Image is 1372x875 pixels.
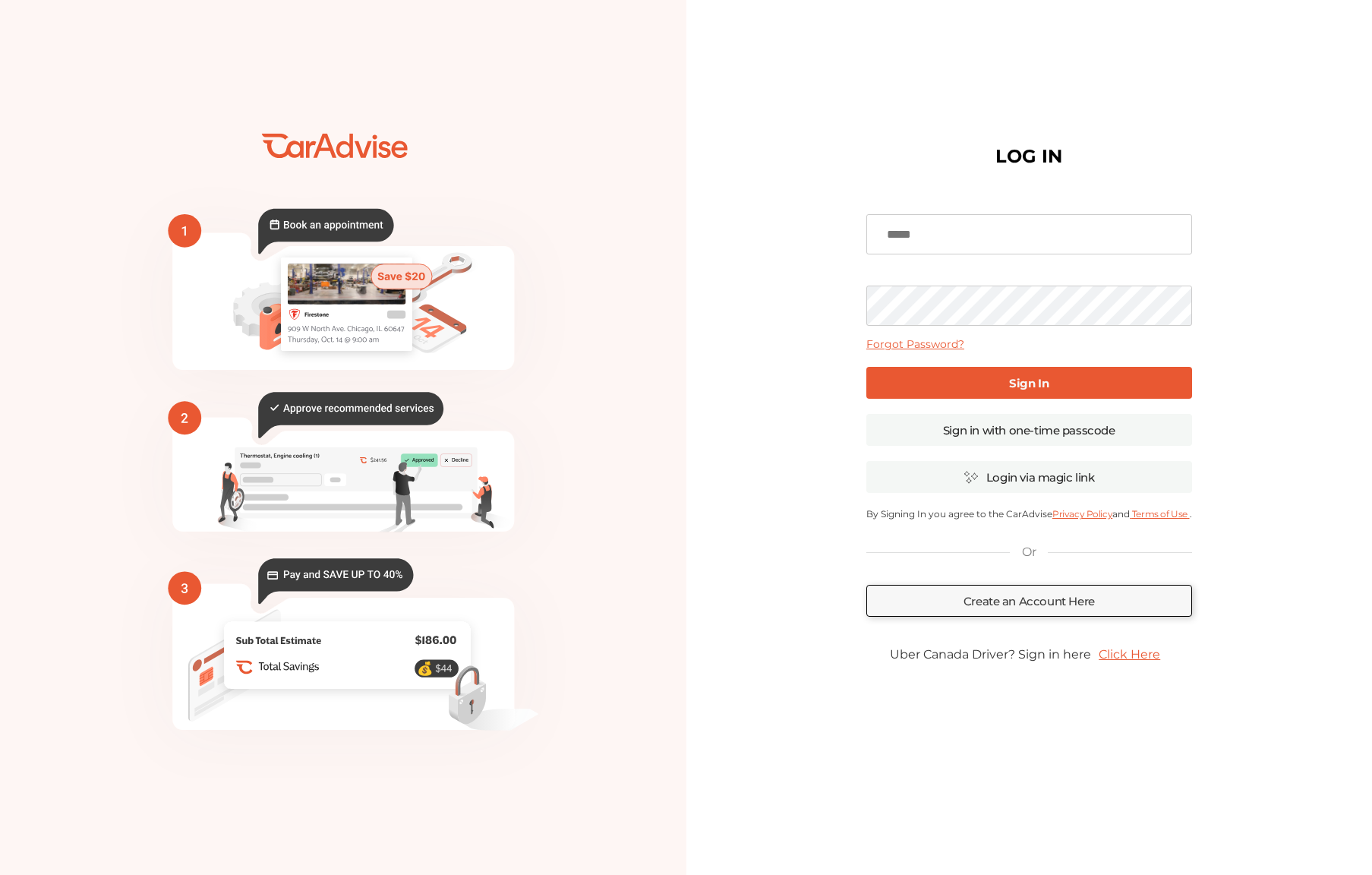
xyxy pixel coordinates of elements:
p: Or [1022,544,1036,561]
a: Click Here [1091,640,1168,669]
img: magic_icon.32c66aac.svg [964,470,979,485]
a: Create an Account Here [866,585,1192,617]
a: Terms of Use [1130,508,1189,520]
h1: LOG IN [995,149,1062,164]
p: By Signing In you agree to the CarAdvise and . [866,508,1192,520]
a: Login via magic link [866,461,1192,493]
a: Sign in with one-time passcode [866,414,1192,446]
a: Privacy Policy [1052,508,1112,520]
a: Sign In [866,367,1192,399]
text: 💰 [416,661,433,677]
a: Forgot Password? [866,337,964,351]
span: Uber Canada Driver? Sign in here [890,647,1091,662]
b: Sign In [1009,376,1049,390]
